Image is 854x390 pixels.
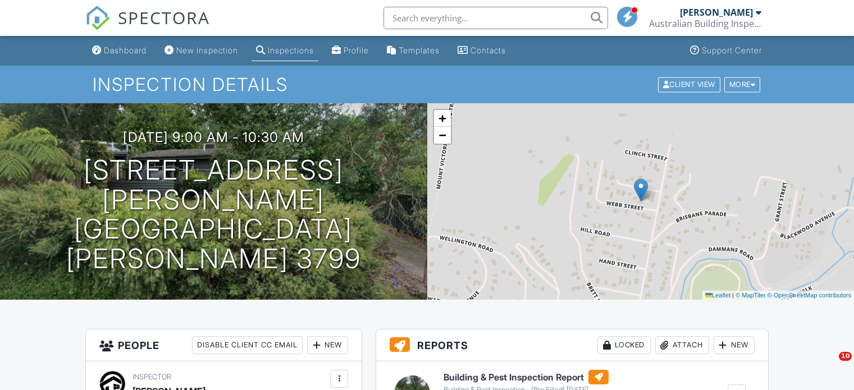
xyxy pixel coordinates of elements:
div: Inspections [268,45,314,55]
div: Client View [658,77,720,92]
img: Marker [634,178,648,201]
div: New [307,336,348,354]
input: Search everything... [383,7,608,29]
div: Attach [655,336,709,354]
div: More [724,77,761,92]
a: Inspections [252,40,318,61]
a: SPECTORA [85,15,210,39]
a: Zoom in [434,110,451,127]
h3: People [86,329,362,361]
a: Contacts [453,40,510,61]
span: + [439,111,446,125]
div: Locked [597,336,651,354]
span: − [439,128,446,142]
a: Company Profile [327,40,373,61]
h3: [DATE] 9:00 am - 10:30 am [123,130,304,145]
a: New Inspection [160,40,243,61]
div: Dashboard [104,45,147,55]
a: Templates [382,40,444,61]
span: SPECTORA [118,6,210,29]
div: Australian Building Inspections Pty.Ltd [649,18,761,29]
div: New Inspection [176,45,238,55]
h6: Building & Pest Inspection Report [444,370,609,384]
img: The Best Home Inspection Software - Spectora [85,6,110,30]
div: Support Center [702,45,762,55]
a: Zoom out [434,127,451,144]
div: [PERSON_NAME] [680,7,753,18]
a: © OpenStreetMap contributors [768,292,851,299]
h1: [STREET_ADDRESS][PERSON_NAME] [GEOGRAPHIC_DATA][PERSON_NAME] 3799 [18,155,409,274]
span: | [732,292,734,299]
a: Dashboard [88,40,151,61]
iframe: Intercom live chat [816,352,843,379]
div: Disable Client CC Email [192,336,303,354]
div: Templates [399,45,440,55]
a: Client View [657,80,723,88]
div: Profile [344,45,369,55]
span: Inspector [133,373,171,381]
a: Leaflet [705,292,730,299]
div: Contacts [471,45,506,55]
h3: Reports [376,329,768,361]
span: 10 [839,352,852,361]
h1: Inspection Details [93,75,761,94]
a: Support Center [686,40,766,61]
div: New [714,336,755,354]
a: © MapTiler [736,292,766,299]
